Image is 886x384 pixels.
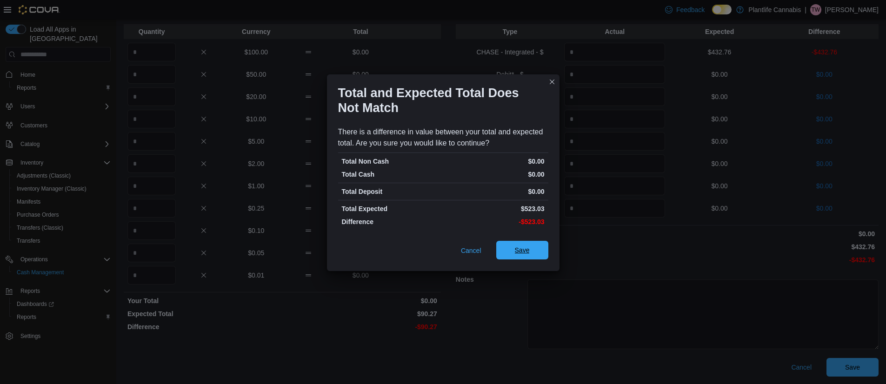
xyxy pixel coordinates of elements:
[338,86,541,115] h1: Total and Expected Total Does Not Match
[496,241,548,259] button: Save
[457,241,485,260] button: Cancel
[338,126,548,149] div: There is a difference in value between your total and expected total. Are you sure you would like...
[445,157,545,166] p: $0.00
[445,187,545,196] p: $0.00
[445,217,545,226] p: -$523.03
[342,204,441,213] p: Total Expected
[342,170,441,179] p: Total Cash
[445,204,545,213] p: $523.03
[461,246,481,255] span: Cancel
[342,157,441,166] p: Total Non Cash
[546,76,558,87] button: Closes this modal window
[515,245,530,255] span: Save
[445,170,545,179] p: $0.00
[342,217,441,226] p: Difference
[342,187,441,196] p: Total Deposit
